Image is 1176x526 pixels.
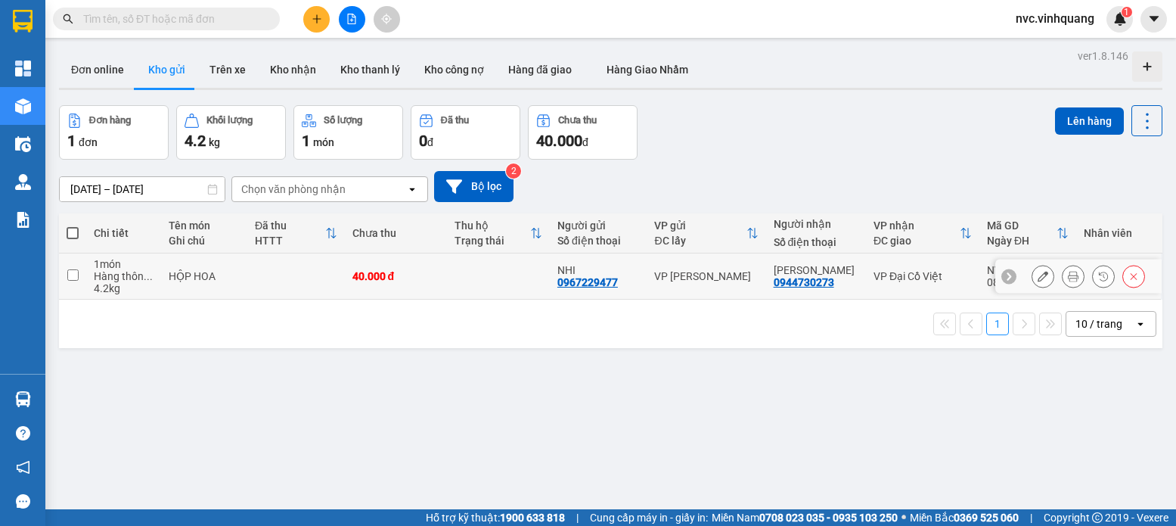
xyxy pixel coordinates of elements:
span: | [1030,509,1032,526]
span: notification [16,460,30,475]
div: NVC1310250015 [987,264,1069,276]
th: Toggle SortBy [866,213,979,254]
span: 1 [1124,7,1129,17]
div: VP nhận [873,219,960,232]
div: 4.2 kg [94,282,154,294]
div: Sửa đơn hàng [1032,265,1054,288]
div: 0967229477 [557,276,618,288]
div: NHI [557,264,640,276]
span: Miền Bắc [910,509,1019,526]
th: Toggle SortBy [447,213,550,254]
div: Khối lượng [206,115,253,126]
button: Kho gửi [136,51,197,88]
div: 0944730273 [774,276,834,288]
div: Người nhận [774,218,858,230]
span: Hàng Giao Nhầm [607,64,688,76]
button: Khối lượng4.2kg [176,105,286,160]
div: Chi tiết [94,227,154,239]
div: Chọn văn phòng nhận [241,182,346,197]
span: file-add [346,14,357,24]
button: 1 [986,313,1009,335]
img: icon-new-feature [1113,12,1127,26]
button: Đơn online [59,51,136,88]
div: Hàng thông thường [94,270,154,282]
span: message [16,494,30,509]
span: đơn [79,136,98,148]
img: solution-icon [15,212,31,228]
button: Đã thu0đ [411,105,520,160]
th: Toggle SortBy [647,213,765,254]
div: ver 1.8.146 [1078,48,1128,64]
button: Hàng đã giao [496,51,584,88]
div: ĐC lấy [654,235,746,247]
div: Tạo kho hàng mới [1132,51,1162,82]
span: search [63,14,73,24]
button: Lên hàng [1055,107,1124,135]
div: Đã thu [255,219,325,232]
span: nvc.vinhquang [1004,9,1106,28]
span: Miền Nam [712,509,898,526]
button: Chưa thu40.000đ [528,105,638,160]
div: Chưa thu [352,227,440,239]
img: warehouse-icon [15,98,31,114]
span: caret-down [1147,12,1161,26]
div: 1 món [94,258,154,270]
span: món [313,136,334,148]
button: Đơn hàng1đơn [59,105,169,160]
div: Số điện thoại [557,235,640,247]
button: file-add [339,6,365,33]
div: ĐC giao [873,235,960,247]
sup: 2 [506,163,521,179]
div: VP Đại Cồ Việt [873,270,972,282]
img: warehouse-icon [15,136,31,152]
span: đ [582,136,588,148]
button: plus [303,6,330,33]
span: copyright [1092,512,1103,523]
div: Trạng thái [455,235,530,247]
button: Kho thanh lý [328,51,412,88]
span: kg [209,136,220,148]
div: Mã GD [987,219,1057,232]
span: plus [312,14,322,24]
div: HTTT [255,235,325,247]
th: Toggle SortBy [247,213,345,254]
div: Ghi chú [169,235,240,247]
button: Số lượng1món [293,105,403,160]
span: 40.000 [536,132,582,150]
span: ⚪️ [901,515,906,521]
span: question-circle [16,426,30,440]
sup: 1 [1122,7,1132,17]
img: dashboard-icon [15,61,31,76]
div: HỘP HOA [169,270,240,282]
div: Số lượng [324,115,362,126]
svg: open [1134,318,1147,330]
div: Đơn hàng [89,115,131,126]
th: Toggle SortBy [979,213,1076,254]
button: caret-down [1140,6,1167,33]
button: Kho công nợ [412,51,496,88]
input: Select a date range. [60,177,225,201]
div: Tên món [169,219,240,232]
img: warehouse-icon [15,174,31,190]
div: 40.000 đ [352,270,440,282]
button: Trên xe [197,51,258,88]
span: 1 [302,132,310,150]
div: Người gửi [557,219,640,232]
div: VP [PERSON_NAME] [654,270,758,282]
div: 10 / trang [1075,316,1122,331]
button: Kho nhận [258,51,328,88]
span: 1 [67,132,76,150]
strong: 0369 525 060 [954,512,1019,524]
span: đ [427,136,433,148]
strong: 0708 023 035 - 0935 103 250 [759,512,898,524]
div: Thu hộ [455,219,530,232]
div: bảo linh [774,264,858,276]
div: VP gửi [654,219,746,232]
span: aim [381,14,392,24]
span: 4.2 [185,132,206,150]
span: 0 [419,132,427,150]
span: | [576,509,579,526]
div: 08:54 [DATE] [987,276,1069,288]
div: Nhân viên [1084,227,1153,239]
img: logo-vxr [13,10,33,33]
